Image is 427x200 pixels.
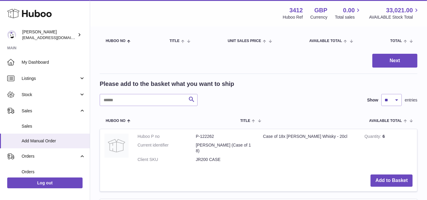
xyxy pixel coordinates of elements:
span: Total [390,39,402,43]
a: 33,021.00 AVAILABLE Stock Total [369,6,420,20]
td: Case of 18x [PERSON_NAME] Whisky - 20cl [259,129,360,170]
span: Total sales [335,14,362,20]
span: Title [240,119,250,123]
dt: Client SKU [138,157,196,162]
span: Orders [22,153,79,159]
strong: GBP [314,6,327,14]
dd: JR200 CASE [196,157,254,162]
span: 0.00 [343,6,355,14]
span: Listings [22,76,79,81]
dd: P-122262 [196,134,254,139]
span: 33,021.00 [386,6,413,14]
span: AVAILABLE Stock Total [369,14,420,20]
span: entries [405,97,417,103]
img: Case of 18x Jimmy Reed Whisky - 20cl [104,134,129,158]
div: Currency [310,14,328,20]
span: Huboo no [106,119,126,123]
span: Stock [22,92,79,98]
img: info@beeble.buzz [7,30,16,39]
div: Huboo Ref [283,14,303,20]
span: AVAILABLE Total [309,39,342,43]
h2: Please add to the basket what you want to ship [100,80,234,88]
td: 6 [360,129,417,170]
span: Title [169,39,179,43]
span: Add Manual Order [22,138,85,144]
label: Show [367,97,378,103]
span: Orders [22,169,85,175]
span: Sales [22,123,85,129]
strong: 3412 [289,6,303,14]
a: Log out [7,177,83,188]
dt: Current identifier [138,142,196,154]
button: Add to Basket [371,174,413,187]
span: AVAILABLE Total [369,119,402,123]
strong: Quantity [365,134,383,140]
a: 0.00 Total sales [335,6,362,20]
span: Unit Sales Price [228,39,261,43]
span: Sales [22,108,79,114]
span: Huboo no [106,39,126,43]
button: Next [372,54,417,68]
dt: Huboo P no [138,134,196,139]
div: [PERSON_NAME] [22,29,76,41]
span: My Dashboard [22,59,85,65]
span: [EMAIL_ADDRESS][DOMAIN_NAME] [22,35,88,40]
dd: [PERSON_NAME] (Case of 18) [196,142,254,154]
